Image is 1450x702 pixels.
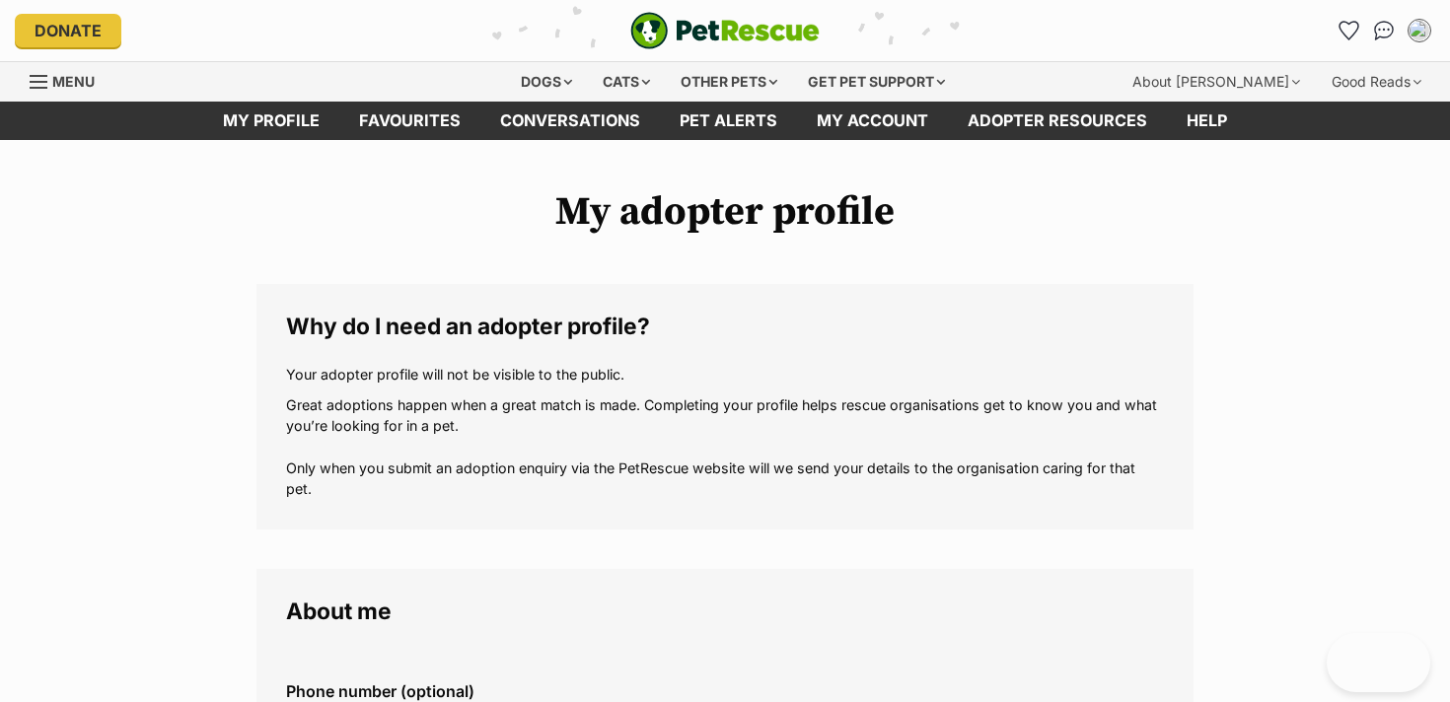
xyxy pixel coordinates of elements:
a: Pet alerts [660,102,797,140]
div: Dogs [507,62,586,102]
img: logo-e224e6f780fb5917bec1dbf3a21bbac754714ae5b6737aabdf751b685950b380.svg [630,12,820,49]
span: Menu [52,73,95,90]
iframe: Help Scout Beacon - Open [1327,633,1430,692]
p: Your adopter profile will not be visible to the public. [286,364,1164,385]
h1: My adopter profile [256,189,1194,235]
img: chat-41dd97257d64d25036548639549fe6c8038ab92f7586957e7f3b1b290dea8141.svg [1374,21,1395,40]
button: My account [1404,15,1435,46]
legend: Why do I need an adopter profile? [286,314,1164,339]
a: Favourites [1333,15,1364,46]
a: My profile [203,102,339,140]
a: Adopter resources [948,102,1167,140]
img: Daniel Bechir Urrizaga profile pic [1410,21,1429,40]
div: Get pet support [794,62,959,102]
div: Good Reads [1318,62,1435,102]
label: Phone number (optional) [286,682,1164,700]
a: Help [1167,102,1247,140]
a: Donate [15,14,121,47]
div: Other pets [667,62,791,102]
p: Great adoptions happen when a great match is made. Completing your profile helps rescue organisat... [286,394,1164,500]
ul: Account quick links [1333,15,1435,46]
fieldset: Why do I need an adopter profile? [256,284,1194,529]
a: My account [797,102,948,140]
a: Menu [30,62,109,98]
a: PetRescue [630,12,820,49]
div: Cats [589,62,664,102]
div: About [PERSON_NAME] [1119,62,1314,102]
a: conversations [480,102,660,140]
a: Conversations [1368,15,1400,46]
legend: About me [286,598,1164,624]
a: Favourites [339,102,480,140]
